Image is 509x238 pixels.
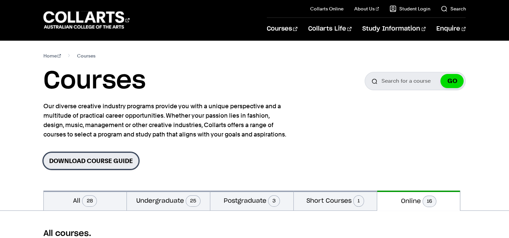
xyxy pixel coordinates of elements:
a: About Us [354,5,379,12]
button: Short Courses1 [294,191,377,210]
span: Courses [77,51,96,61]
a: Home [43,51,61,61]
a: Download Course Guide [43,153,139,169]
button: Postgraduate3 [210,191,293,210]
span: 1 [353,195,364,207]
a: Enquire [436,18,466,40]
h1: Courses [43,66,146,96]
span: 25 [186,195,201,207]
a: Search [441,5,466,12]
a: Student Login [390,5,430,12]
span: 28 [82,195,97,207]
button: Undergraduate25 [127,191,210,210]
button: GO [440,74,464,88]
p: Our diverse creative industry programs provide you with a unique perspective and a multitude of p... [43,102,289,139]
a: Study Information [362,18,426,40]
span: 3 [268,195,280,207]
a: Courses [267,18,297,40]
a: Collarts Online [310,5,343,12]
button: All28 [44,191,127,210]
span: 16 [423,196,436,207]
input: Search for a course [365,72,466,90]
div: Go to homepage [43,10,130,30]
a: Collarts Life [308,18,352,40]
button: Online16 [377,191,460,211]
